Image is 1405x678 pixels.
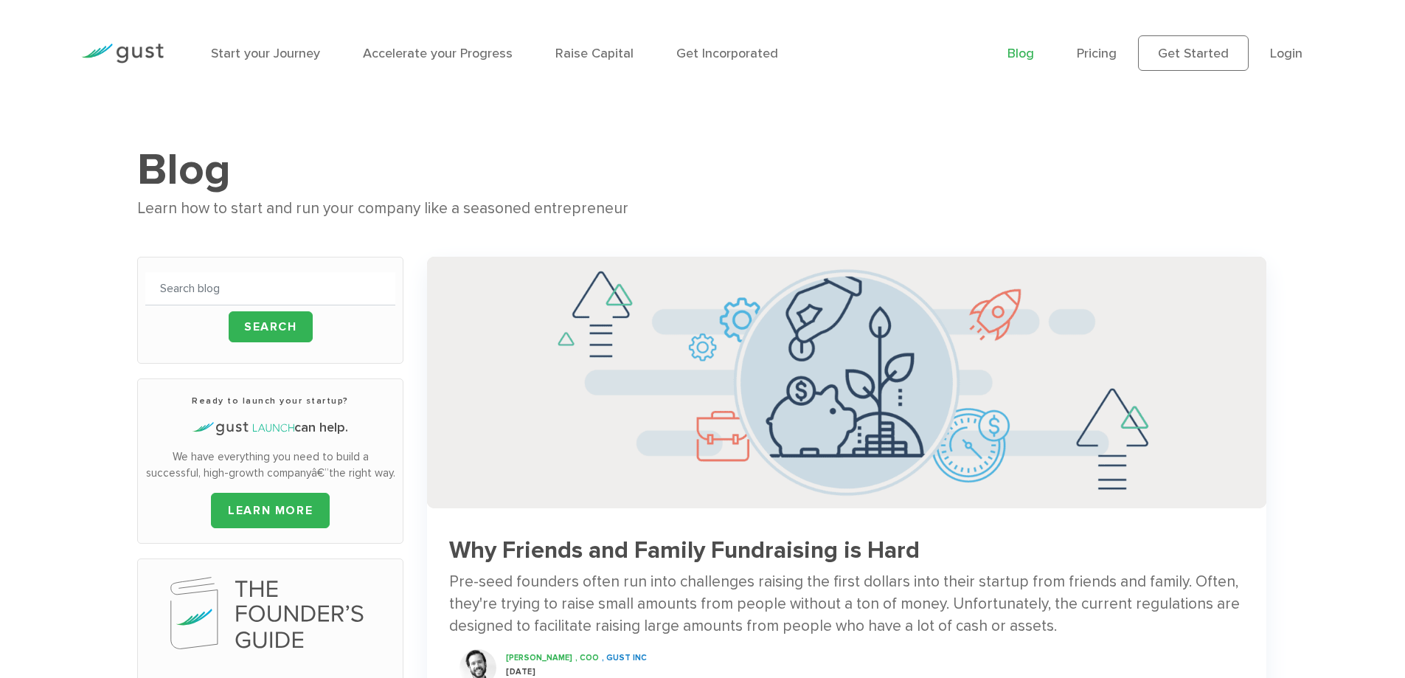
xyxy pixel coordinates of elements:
h4: can help. [145,418,395,437]
a: Blog [1007,46,1034,61]
a: Accelerate your Progress [363,46,513,61]
a: Raise Capital [555,46,634,61]
a: Pricing [1077,46,1117,61]
p: We have everything you need to build a successful, high-growth companyâ€”the right way. [145,449,395,482]
span: , COO [575,653,599,663]
a: Login [1270,46,1302,61]
h1: Blog [137,143,1267,196]
span: [DATE] [506,667,535,677]
h3: Ready to launch your startup? [145,394,395,407]
div: Pre-seed founders often run into challenges raising the first dollars into their startup from fri... [449,571,1244,638]
input: Search [229,311,313,342]
a: Get Started [1138,35,1249,71]
img: Gust Logo [81,44,164,63]
a: Start your Journey [211,46,320,61]
a: Get Incorporated [676,46,778,61]
img: Successful Startup Founders Invest In Their Own Ventures 0742d64fd6a698c3cfa409e71c3cc4e5620a7e72... [427,257,1266,508]
a: LEARN MORE [211,493,330,528]
input: Search blog [145,272,395,305]
h3: Why Friends and Family Fundraising is Hard [449,538,1244,564]
div: Learn how to start and run your company like a seasoned entrepreneur [137,196,1267,221]
span: [PERSON_NAME] [506,653,572,663]
span: , Gust INC [602,653,647,663]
